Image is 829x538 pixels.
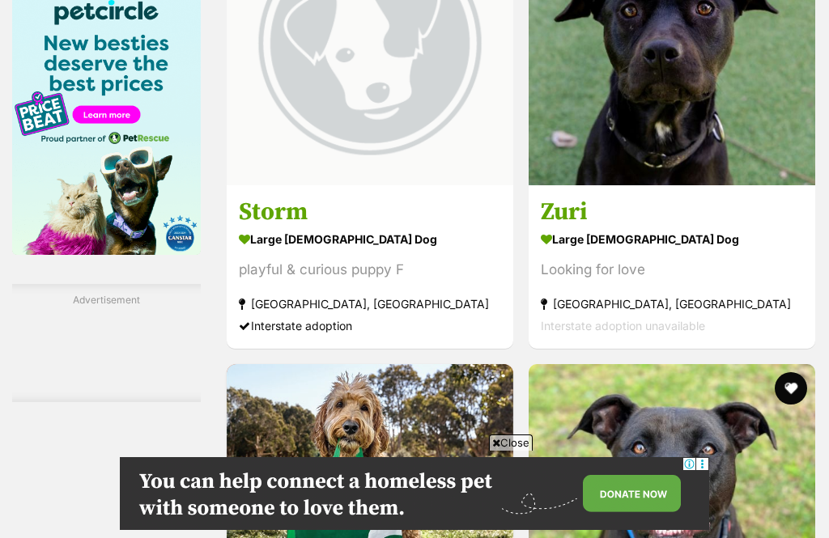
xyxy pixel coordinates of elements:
span: Close [489,434,533,451]
strong: large [DEMOGRAPHIC_DATA] Dog [239,227,501,251]
a: Storm large [DEMOGRAPHIC_DATA] Dog playful & curious puppy F [GEOGRAPHIC_DATA], [GEOGRAPHIC_DATA]... [227,184,513,349]
a: Zuri large [DEMOGRAPHIC_DATA] Dog Looking for love [GEOGRAPHIC_DATA], [GEOGRAPHIC_DATA] Interstat... [529,184,815,349]
div: playful & curious puppy F [239,259,501,281]
div: Interstate adoption [239,315,501,337]
span: Interstate adoption unavailable [541,319,705,333]
h3: Storm [239,197,501,227]
div: Advertisement [12,284,201,402]
strong: [GEOGRAPHIC_DATA], [GEOGRAPHIC_DATA] [541,293,803,315]
div: Looking for love [541,259,803,281]
strong: large [DEMOGRAPHIC_DATA] Dog [541,227,803,251]
strong: [GEOGRAPHIC_DATA], [GEOGRAPHIC_DATA] [239,293,501,315]
button: favourite [775,372,807,405]
iframe: Advertisement [120,457,709,530]
h3: Zuri [541,197,803,227]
